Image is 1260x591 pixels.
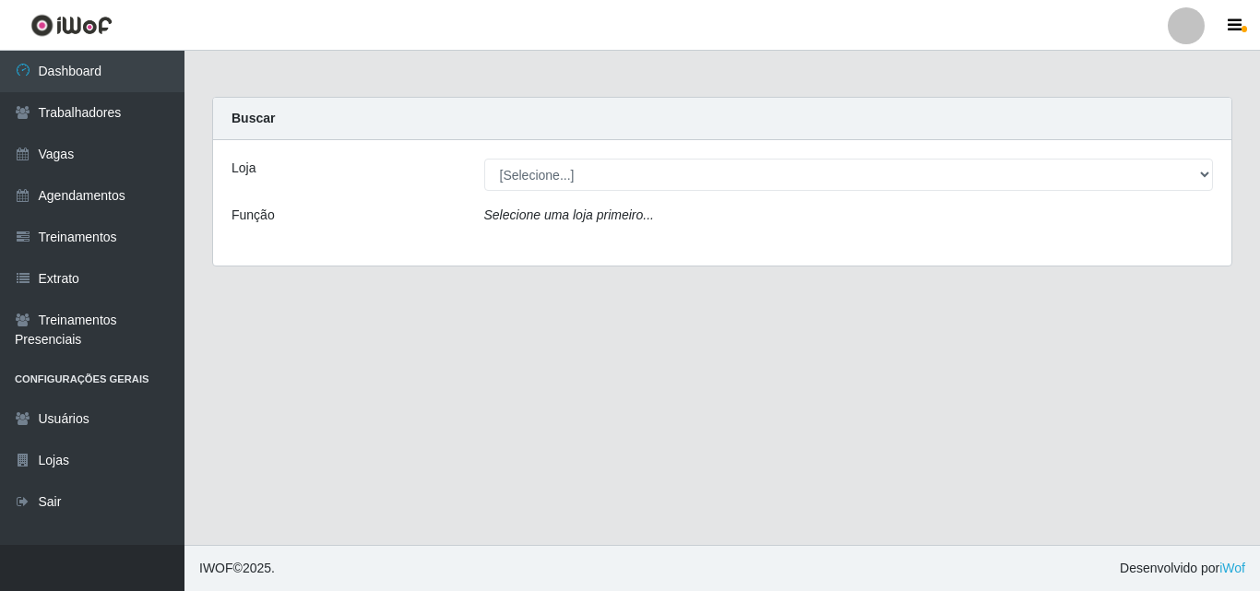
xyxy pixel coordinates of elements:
strong: Buscar [232,111,275,125]
label: Loja [232,159,256,178]
a: iWof [1219,561,1245,575]
span: IWOF [199,561,233,575]
span: © 2025 . [199,559,275,578]
i: Selecione uma loja primeiro... [484,207,654,222]
label: Função [232,206,275,225]
span: Desenvolvido por [1120,559,1245,578]
img: CoreUI Logo [30,14,113,37]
